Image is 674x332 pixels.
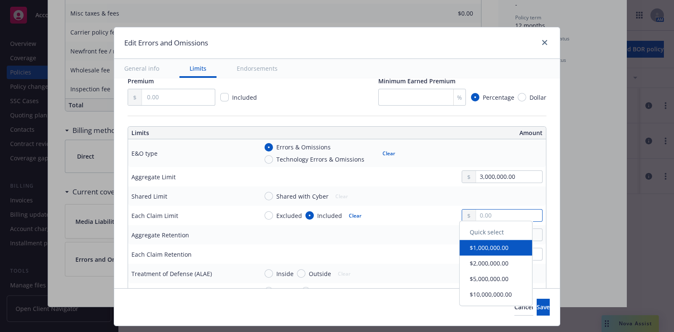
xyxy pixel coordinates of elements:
[276,211,302,220] span: Excluded
[265,155,273,164] input: Technology Errors & Omissions
[131,250,192,259] div: Each Claim Retention
[341,127,546,139] th: Amount
[476,210,542,221] input: 0.00
[302,287,310,295] input: Projected
[131,269,212,278] div: Treatment of Defense (ALAE)
[265,192,273,200] input: Shared with Cyber
[313,287,340,295] span: Projected
[305,211,314,220] input: Included
[227,59,288,78] button: Endorsements
[276,287,298,295] span: Current
[131,173,176,181] div: Aggregate Limit
[460,271,532,287] button: $5,000,000.00
[131,149,158,158] div: E&O type
[142,89,215,105] input: 0.00
[124,37,208,48] h1: Edit Errors and Omissions
[265,269,273,278] input: Inside
[460,287,532,302] button: $10,000,000.00
[128,77,154,85] span: Premium
[179,59,217,78] button: Limits
[276,155,364,164] span: Technology Errors & Omissions
[276,269,294,278] span: Inside
[114,59,169,78] button: General info
[131,192,167,201] div: Shared Limit
[483,93,514,102] span: Percentage
[297,269,305,278] input: Outside
[457,93,462,102] span: %
[131,231,189,239] div: Aggregate Retention
[131,211,178,220] div: Each Claim Limit
[344,210,366,221] button: Clear
[460,240,532,255] button: $1,000,000.00
[276,192,329,201] span: Shared with Cyber
[265,211,273,220] input: Excluded
[317,211,342,220] span: Included
[476,171,542,183] input: 0.00
[378,77,455,85] span: Minimum Earned Premium
[309,269,331,278] span: Outside
[460,255,532,271] button: $2,000,000.00
[377,147,400,159] button: Clear
[232,93,257,101] span: Included
[128,127,295,139] th: Limits
[471,93,479,101] input: Percentage
[276,143,331,151] span: Errors & Omissions
[265,143,273,151] input: Errors & Omissions
[460,224,532,240] div: Quick select
[265,287,273,295] input: Current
